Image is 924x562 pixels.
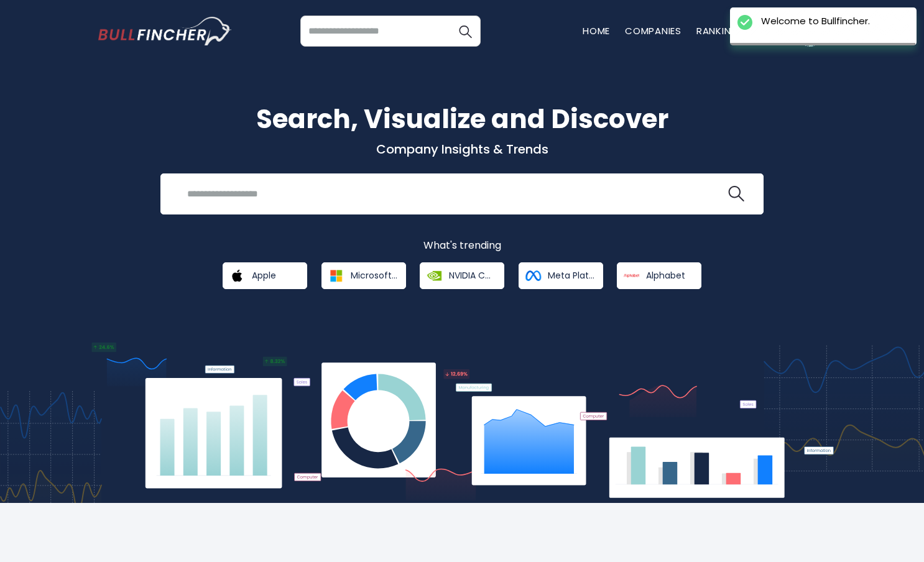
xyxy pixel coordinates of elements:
[583,24,610,37] a: Home
[351,270,397,281] span: Microsoft Corporation
[761,15,870,27] div: Welcome to Bullfincher.
[625,24,681,37] a: Companies
[450,16,481,47] button: Search
[98,17,232,45] a: Go to homepage
[728,186,744,202] img: search icon
[252,270,276,281] span: Apple
[98,239,826,252] p: What's trending
[617,262,701,289] a: Alphabet
[519,262,603,289] a: Meta Platforms
[223,262,307,289] a: Apple
[449,270,496,281] span: NVIDIA Corporation
[548,270,594,281] span: Meta Platforms
[98,141,826,157] p: Company Insights & Trends
[696,24,739,37] a: Ranking
[420,262,504,289] a: NVIDIA Corporation
[321,262,406,289] a: Microsoft Corporation
[98,17,232,45] img: bullfincher logo
[98,99,826,139] h1: Search, Visualize and Discover
[646,270,685,281] span: Alphabet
